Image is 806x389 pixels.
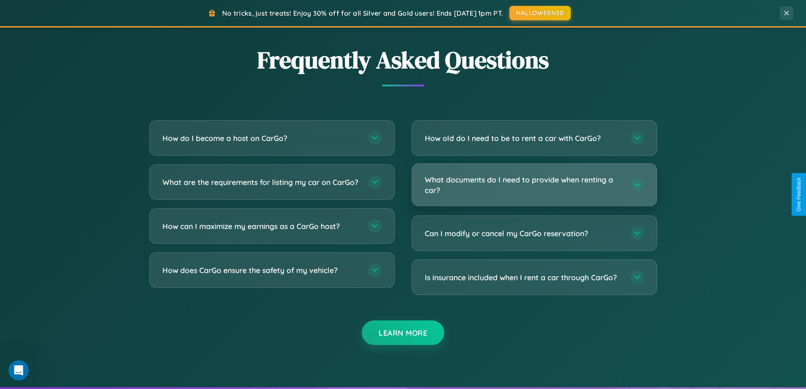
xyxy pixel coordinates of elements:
[425,133,622,143] h3: How old do I need to be to rent a car with CarGo?
[222,9,503,17] span: No tricks, just treats! Enjoy 30% off for all Silver and Gold users! Ends [DATE] 1pm PT.
[796,177,802,212] div: Give Feedback
[509,6,571,20] button: HALLOWEEN30
[425,272,622,283] h3: Is insurance included when I rent a car through CarGo?
[162,265,360,276] h3: How does CarGo ensure the safety of my vehicle?
[8,360,29,381] iframe: Intercom live chat
[162,221,360,232] h3: How can I maximize my earnings as a CarGo host?
[425,174,622,195] h3: What documents do I need to provide when renting a car?
[425,228,622,239] h3: Can I modify or cancel my CarGo reservation?
[362,320,444,345] button: Learn More
[162,177,360,188] h3: What are the requirements for listing my car on CarGo?
[149,44,657,76] h2: Frequently Asked Questions
[162,133,360,143] h3: How do I become a host on CarGo?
